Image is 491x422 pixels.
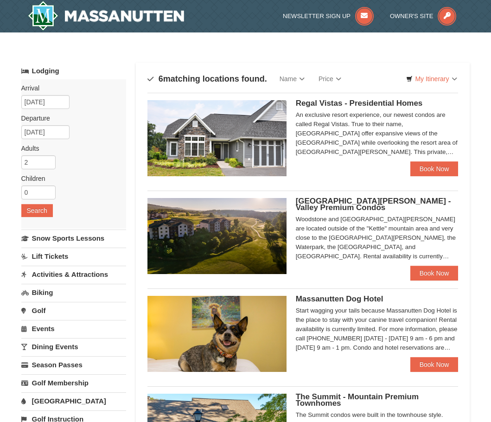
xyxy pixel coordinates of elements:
h4: matching locations found. [147,74,267,83]
a: Activities & Attractions [21,266,127,283]
span: Owner's Site [390,13,434,19]
span: Newsletter Sign Up [283,13,351,19]
img: 19218991-1-902409a9.jpg [147,100,287,176]
label: Arrival [21,83,120,93]
div: Start wagging your tails because Massanutten Dog Hotel is the place to stay with your canine trav... [296,306,459,352]
a: Golf Membership [21,374,127,391]
span: Regal Vistas - Presidential Homes [296,99,423,108]
a: Lift Tickets [21,248,127,265]
button: Search [21,204,53,217]
a: Massanutten Resort [28,1,185,31]
span: [GEOGRAPHIC_DATA][PERSON_NAME] - Valley Premium Condos [296,197,451,212]
a: Book Now [410,161,459,176]
img: 19219041-4-ec11c166.jpg [147,198,287,274]
a: Book Now [410,357,459,372]
img: 27428181-5-81c892a3.jpg [147,296,287,372]
label: Children [21,174,120,183]
label: Adults [21,144,120,153]
img: Massanutten Resort Logo [28,1,185,31]
label: Departure [21,114,120,123]
a: My Itinerary [400,72,463,86]
span: The Summit - Mountain Premium Townhomes [296,392,419,408]
a: Name [273,70,312,88]
a: Season Passes [21,356,127,373]
a: Biking [21,284,127,301]
a: Lodging [21,63,127,79]
a: Price [312,70,348,88]
span: Massanutten Dog Hotel [296,294,383,303]
a: Snow Sports Lessons [21,230,127,247]
a: Golf [21,302,127,319]
div: Woodstone and [GEOGRAPHIC_DATA][PERSON_NAME] are located outside of the "Kettle" mountain area an... [296,215,459,261]
a: Newsletter Sign Up [283,13,374,19]
span: 6 [159,74,163,83]
div: An exclusive resort experience, our newest condos are called Regal Vistas. True to their name, [G... [296,110,459,157]
a: [GEOGRAPHIC_DATA] [21,392,127,409]
a: Events [21,320,127,337]
a: Owner's Site [390,13,457,19]
a: Dining Events [21,338,127,355]
a: Book Now [410,266,459,281]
